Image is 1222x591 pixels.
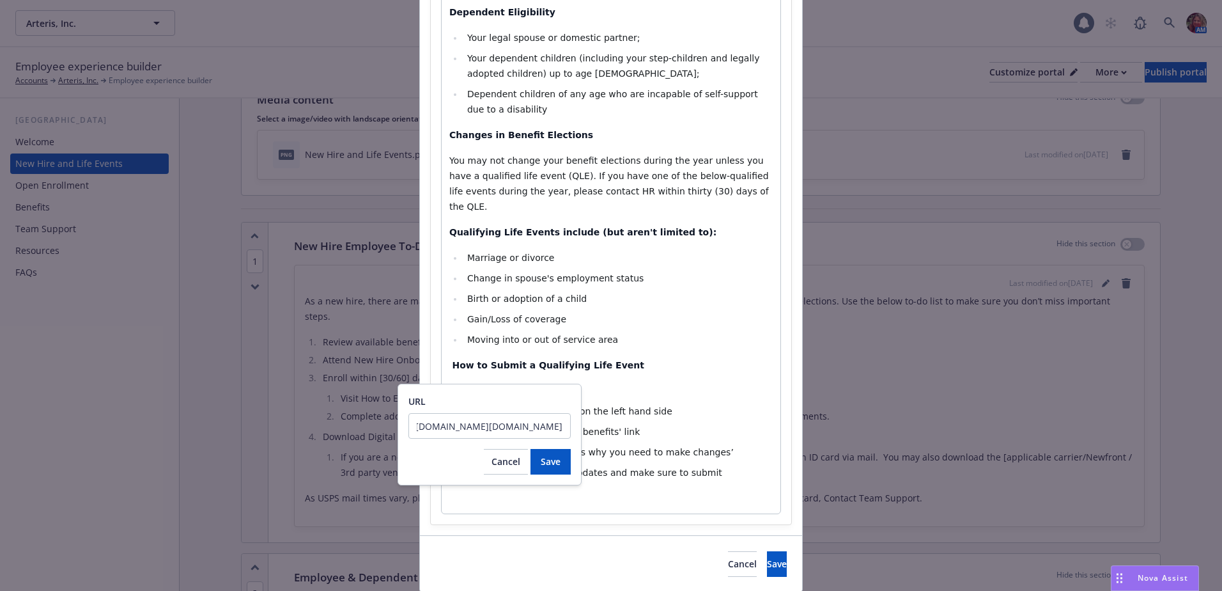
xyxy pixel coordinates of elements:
span: Update the section ‘Tell us why you need to make changes’ [467,447,734,457]
div: Drag to move [1111,566,1127,590]
span: Moving into or out of service area [467,335,618,345]
span: URL [408,395,426,407]
span: Cancel [491,455,520,468]
span: Your dependent children (including your step-children and legally adopted children) up to age [DE... [467,53,762,79]
span: Cancel [728,558,757,570]
button: Nova Assist [1111,565,1199,591]
span: Keep making selection updates and make sure to submit [467,468,722,478]
span: Your legal spouse or domestic partner; [467,33,640,43]
span: Gain/Loss of coverage [467,314,566,324]
span: Birth or adoption of a child [467,294,587,304]
button: Save [767,551,787,577]
strong: Dependent Eligibility [449,7,555,17]
span: You may not change your benefit elections during the year unless you have a qualified life event ... [449,155,771,212]
span: Save [541,455,561,468]
button: Save [530,449,571,475]
strong: Changes in Benefit Elections [449,130,593,140]
span: Change in spouse's employment status [467,273,644,283]
strong: How to Submit a Qualifying Life Event [452,360,644,370]
span: Marriage or divorce [467,253,555,263]
strong: Qualifying Life Events include (but aren't limited to): [449,227,716,237]
span: Save [767,558,787,570]
button: Cancel [728,551,757,577]
span: Dependent children of any age who are incapable of self-support due to a disability [467,89,761,114]
button: Cancel [484,449,528,475]
span: Nova Assist [1138,572,1188,583]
